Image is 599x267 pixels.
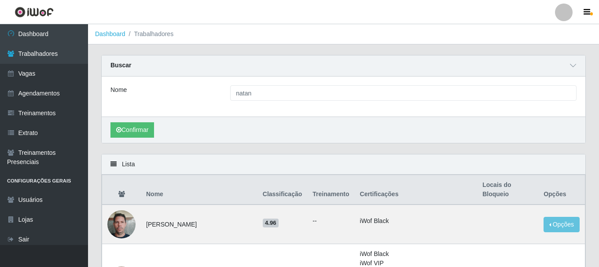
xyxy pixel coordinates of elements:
[110,122,154,138] button: Confirmar
[88,24,599,44] nav: breadcrumb
[230,85,577,101] input: Digite o Nome...
[307,175,354,205] th: Treinamento
[141,205,257,244] td: [PERSON_NAME]
[141,175,257,205] th: Nome
[110,62,131,69] strong: Buscar
[312,216,349,226] ul: --
[15,7,54,18] img: CoreUI Logo
[110,85,127,95] label: Nome
[360,216,472,226] li: iWof Black
[360,249,472,259] li: iWof Black
[95,30,125,37] a: Dashboard
[477,175,538,205] th: Locais do Bloqueio
[263,219,279,227] span: 4.96
[102,154,585,175] div: Lista
[107,206,136,243] img: 1750276635307.jpeg
[355,175,478,205] th: Certificações
[125,29,174,39] li: Trabalhadores
[257,175,308,205] th: Classificação
[538,175,585,205] th: Opções
[544,217,580,232] button: Opções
